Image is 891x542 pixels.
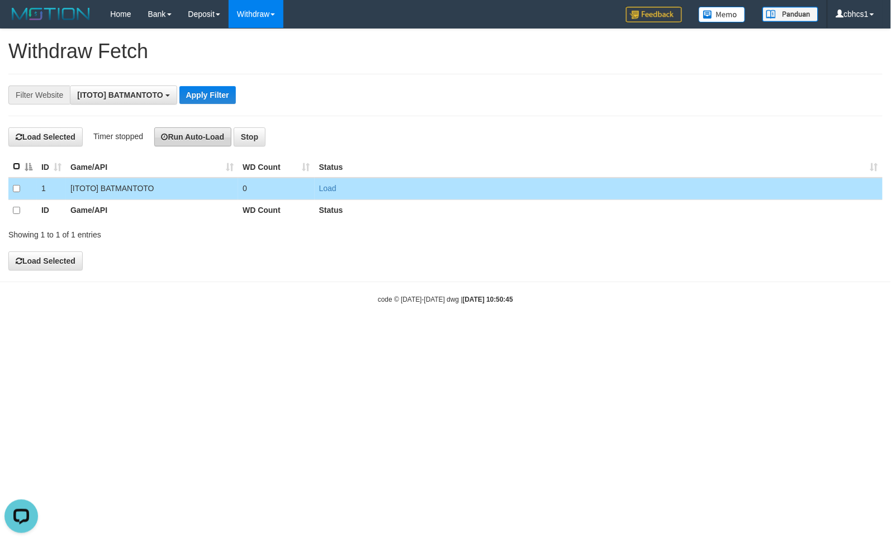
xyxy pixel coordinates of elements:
[179,86,236,104] button: Apply Filter
[8,85,70,104] div: Filter Website
[4,4,38,38] button: Open LiveChat chat widget
[699,7,746,22] img: Button%20Memo.svg
[93,132,143,141] span: Timer stopped
[315,156,883,178] th: Status: activate to sort column ascending
[8,40,883,63] h1: Withdraw Fetch
[243,184,247,193] span: 0
[762,7,818,22] img: panduan.png
[626,7,682,22] img: Feedback.jpg
[319,184,337,193] a: Load
[154,127,232,146] button: Run Auto-Load
[77,91,163,99] span: [ITOTO] BATMANTOTO
[8,127,83,146] button: Load Selected
[66,178,238,200] td: [ITOTO] BATMANTOTO
[70,85,177,104] button: [ITOTO] BATMANTOTO
[8,6,93,22] img: MOTION_logo.png
[8,225,363,240] div: Showing 1 to 1 of 1 entries
[37,178,66,200] td: 1
[315,199,883,221] th: Status
[8,251,83,270] button: Load Selected
[463,296,513,303] strong: [DATE] 10:50:45
[66,156,238,178] th: Game/API: activate to sort column ascending
[378,296,513,303] small: code © [DATE]-[DATE] dwg |
[234,127,266,146] button: Stop
[37,156,66,178] th: ID: activate to sort column ascending
[66,199,238,221] th: Game/API
[238,156,315,178] th: WD Count: activate to sort column ascending
[37,199,66,221] th: ID
[238,199,315,221] th: WD Count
